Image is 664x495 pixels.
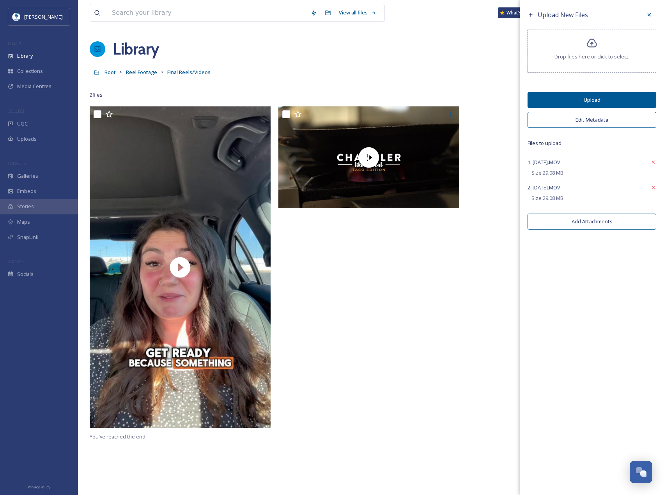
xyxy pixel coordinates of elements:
span: Size: 29.08 MB [531,169,563,177]
span: Media Centres [17,83,51,90]
span: You've reached the end [90,433,145,440]
span: COLLECT [8,108,25,114]
span: MEDIA [8,40,21,46]
a: Root [104,67,116,77]
button: Edit Metadata [528,112,656,128]
span: SOCIALS [8,258,23,264]
span: Upload New Files [538,11,588,19]
span: [PERSON_NAME] [24,13,63,20]
span: Size: 29.08 MB [531,194,563,202]
span: Privacy Policy [28,484,50,490]
button: Add Attachments [528,214,656,230]
span: Library [17,52,33,60]
img: thumbnail [90,106,271,428]
span: Socials [17,270,34,278]
span: 2 file s [90,91,103,99]
img: download.jpeg [12,13,20,21]
span: Galleries [17,172,38,180]
a: What's New [498,7,537,18]
span: Files to upload: [528,140,656,147]
span: Root [104,69,116,76]
span: Final Reels/Videos [167,69,211,76]
a: Library [113,37,159,61]
span: Maps [17,218,30,226]
span: 1. [DATE].MOV [528,159,560,166]
a: View all files [335,5,381,20]
a: Privacy Policy [28,482,50,491]
img: thumbnail [278,106,459,208]
span: UGC [17,120,28,127]
span: 2. [DATE].MOV [528,184,560,191]
a: Reel Footage [126,67,157,77]
span: Uploads [17,135,37,143]
a: Final Reels/Videos [167,67,211,77]
span: Reel Footage [126,69,157,76]
span: Stories [17,203,34,210]
span: Embeds [17,187,36,195]
input: Search your library [108,4,307,21]
button: Upload [528,92,656,108]
span: WIDGETS [8,160,26,166]
span: Drop files here or click to select. [554,53,629,60]
button: Open Chat [630,461,652,483]
span: Collections [17,67,43,75]
span: SnapLink [17,233,39,241]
